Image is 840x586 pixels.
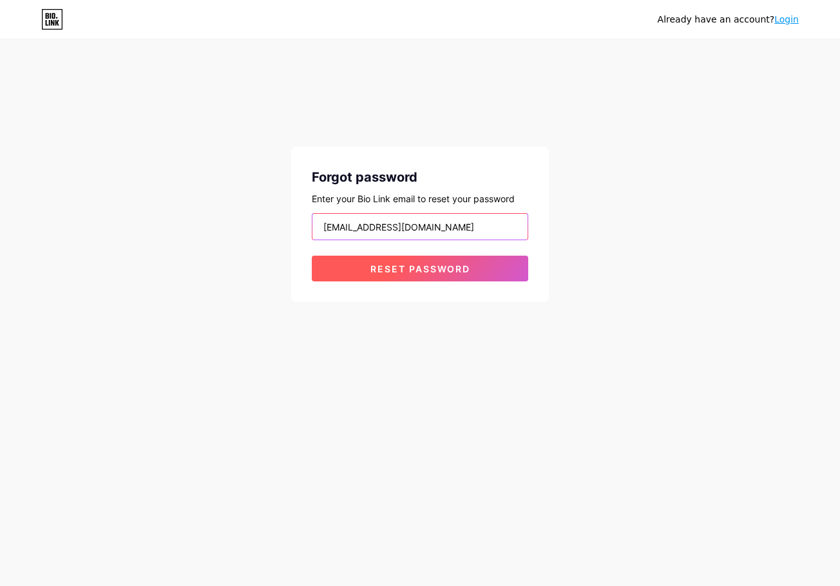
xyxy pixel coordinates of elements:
[774,14,799,24] a: Login
[312,192,528,205] div: Enter your Bio Link email to reset your password
[312,214,528,240] input: Email
[370,263,470,274] span: Reset password
[312,256,528,281] button: Reset password
[658,13,799,26] div: Already have an account?
[312,167,528,187] div: Forgot password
